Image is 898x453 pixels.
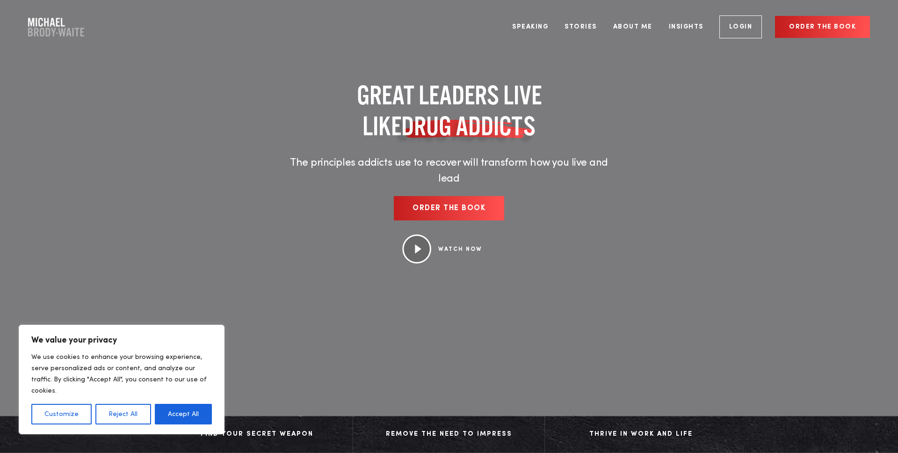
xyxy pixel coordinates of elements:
[606,9,659,44] a: About Me
[155,404,212,424] button: Accept All
[505,9,555,44] a: Speaking
[401,110,536,141] span: DRUG ADDICTS
[775,16,870,38] a: Order the book
[19,325,224,434] div: We value your privacy
[438,247,482,252] a: WATCH NOW
[31,335,212,346] p: We value your privacy
[554,427,727,441] div: Thrive in Work and Life
[95,404,151,424] button: Reject All
[283,80,615,141] h1: GREAT LEADERS LIVE LIKE
[394,196,504,220] a: Order the book
[558,9,604,44] a: Stories
[662,9,710,44] a: Insights
[31,404,92,424] button: Customize
[719,15,762,38] a: Login
[171,427,343,441] div: Find Your Secret Weapon
[28,18,84,37] a: Company Logo Company Logo
[413,205,485,212] span: Order the book
[290,158,608,184] span: The principles addicts use to recover will transform how you live and lead
[31,351,212,396] p: We use cookies to enhance your browsing experience, serve personalized ads or content, and analyz...
[362,427,535,441] div: Remove The Need to Impress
